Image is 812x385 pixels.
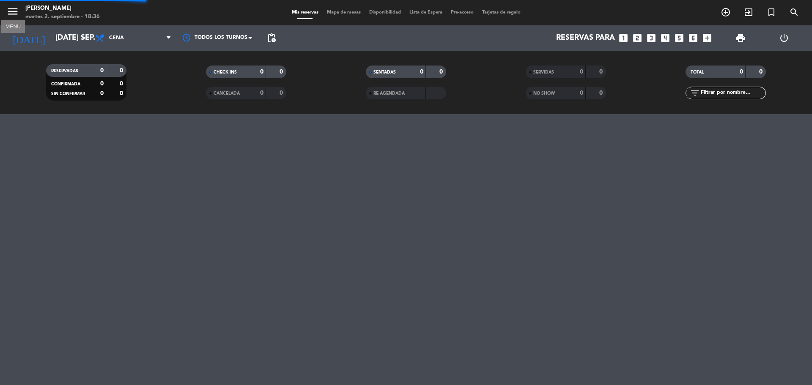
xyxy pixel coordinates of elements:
i: exit_to_app [743,7,754,17]
i: looks_two [632,33,643,44]
span: Cena [109,35,124,41]
strong: 0 [740,69,743,75]
strong: 0 [580,90,583,96]
span: Mis reservas [288,10,323,15]
span: SENTADAS [373,70,396,74]
i: add_box [702,33,713,44]
strong: 0 [599,90,604,96]
strong: 0 [100,81,104,87]
strong: 0 [260,90,263,96]
i: looks_6 [688,33,699,44]
span: RE AGENDADA [373,91,405,96]
strong: 0 [120,68,125,74]
strong: 0 [100,90,104,96]
i: [DATE] [6,29,51,47]
i: looks_4 [660,33,671,44]
span: CHECK INS [214,70,237,74]
div: martes 2. septiembre - 18:36 [25,13,100,21]
strong: 0 [280,90,285,96]
span: CONFIRMADA [51,82,80,86]
span: Reservas para [556,34,615,42]
i: looks_one [618,33,629,44]
span: Pre-acceso [447,10,478,15]
i: menu [6,5,19,18]
i: search [789,7,799,17]
strong: 0 [599,69,604,75]
i: looks_5 [674,33,685,44]
span: Lista de Espera [405,10,447,15]
strong: 0 [759,69,764,75]
span: Tarjetas de regalo [478,10,525,15]
strong: 0 [260,69,263,75]
strong: 0 [120,81,125,87]
span: Disponibilidad [365,10,405,15]
strong: 0 [580,69,583,75]
i: arrow_drop_down [79,33,89,43]
strong: 0 [280,69,285,75]
i: turned_in_not [766,7,776,17]
strong: 0 [420,69,423,75]
span: RESERVADAS [51,69,78,73]
span: CANCELADA [214,91,240,96]
span: TOTAL [691,70,704,74]
span: Mapa de mesas [323,10,365,15]
span: NO SHOW [533,91,555,96]
i: filter_list [690,88,700,98]
button: menu [6,5,19,21]
i: power_settings_new [779,33,789,43]
span: print [735,33,746,43]
input: Filtrar por nombre... [700,88,765,98]
i: add_circle_outline [721,7,731,17]
strong: 0 [100,68,104,74]
div: MENU [1,22,25,30]
span: SERVIDAS [533,70,554,74]
strong: 0 [120,90,125,96]
i: looks_3 [646,33,657,44]
span: SIN CONFIRMAR [51,92,85,96]
span: pending_actions [266,33,277,43]
strong: 0 [439,69,444,75]
div: [PERSON_NAME] [25,4,100,13]
div: LOG OUT [762,25,806,51]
